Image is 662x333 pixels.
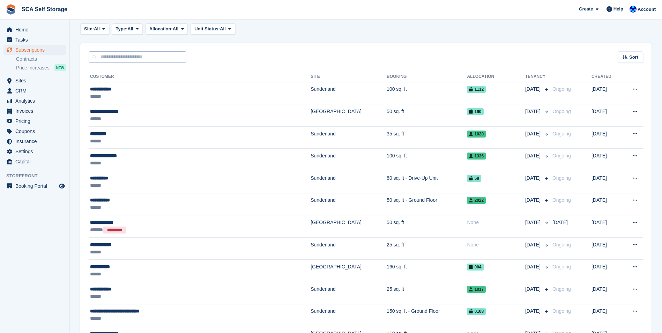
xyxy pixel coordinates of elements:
span: Type: [116,25,128,32]
span: [DATE] [525,108,542,115]
a: menu [3,86,66,96]
span: [DATE] [552,220,568,225]
div: NEW [54,64,66,71]
span: All [220,25,226,32]
span: 1020 [467,131,486,138]
span: Ongoing [552,264,571,269]
th: Tenancy [525,71,550,82]
span: Storefront [6,172,69,179]
a: SCA Self Storage [19,3,70,15]
span: All [127,25,133,32]
td: Sunderland [311,82,387,104]
span: [DATE] [525,175,542,182]
span: 2022 [467,197,486,204]
a: menu [3,126,66,136]
a: menu [3,76,66,86]
span: Pricing [15,116,57,126]
span: Ongoing [552,242,571,247]
th: Allocation [467,71,525,82]
span: [DATE] [525,152,542,160]
a: Price increases NEW [16,64,66,72]
span: All [94,25,100,32]
span: Ongoing [552,286,571,292]
span: Ongoing [552,175,571,181]
span: [DATE] [525,130,542,138]
span: 1336 [467,153,486,160]
a: menu [3,116,66,126]
td: 150 sq. ft - Ground Floor [387,304,467,326]
span: Subscriptions [15,45,57,55]
td: Sunderland [311,149,387,171]
span: Unit Status: [194,25,220,32]
td: Sunderland [311,282,387,304]
span: Sort [629,54,638,61]
td: Sunderland [311,126,387,149]
td: [GEOGRAPHIC_DATA] [311,104,387,127]
span: 0108 [467,308,486,315]
a: menu [3,157,66,166]
td: 160 sq. ft [387,260,467,282]
td: 25 sq. ft [387,237,467,260]
span: 190 [467,108,483,115]
td: 50 sq. ft - Ground Floor [387,193,467,215]
span: Ongoing [552,197,571,203]
td: Sunderland [311,237,387,260]
a: Contracts [16,56,66,62]
span: Ongoing [552,153,571,158]
span: [DATE] [525,219,542,226]
span: Tasks [15,35,57,45]
th: Customer [89,71,311,82]
td: [GEOGRAPHIC_DATA] [311,215,387,238]
div: None [467,219,525,226]
img: stora-icon-8386f47178a22dfd0bd8f6a31ec36ba5ce8667c1dd55bd0f319d3a0aa187defe.svg [6,4,16,15]
span: Coupons [15,126,57,136]
span: Allocation: [149,25,173,32]
a: menu [3,35,66,45]
span: Insurance [15,136,57,146]
td: 50 sq. ft [387,104,467,127]
span: Ongoing [552,308,571,314]
td: 100 sq. ft [387,149,467,171]
td: [DATE] [592,282,621,304]
a: menu [3,136,66,146]
span: Invoices [15,106,57,116]
span: [DATE] [525,308,542,315]
a: Preview store [58,182,66,190]
span: Site: [84,25,94,32]
th: Site [311,71,387,82]
td: Sunderland [311,304,387,326]
span: [DATE] [525,86,542,93]
td: [DATE] [592,82,621,104]
a: menu [3,181,66,191]
span: Analytics [15,96,57,106]
td: 25 sq. ft [387,282,467,304]
td: [DATE] [592,193,621,215]
img: Kelly Neesham [630,6,637,13]
span: [DATE] [525,286,542,293]
span: Create [579,6,593,13]
div: None [467,241,525,249]
span: Home [15,25,57,35]
span: All [173,25,179,32]
span: Ongoing [552,109,571,114]
span: Booking Portal [15,181,57,191]
a: menu [3,45,66,55]
span: [DATE] [525,241,542,249]
span: Help [613,6,623,13]
td: [DATE] [592,215,621,238]
td: [GEOGRAPHIC_DATA] [311,260,387,282]
td: 80 sq. ft - Drive-Up Unit [387,171,467,193]
span: Ongoing [552,131,571,136]
td: [DATE] [592,104,621,127]
span: 1017 [467,286,486,293]
span: 1112 [467,86,486,93]
span: Account [638,6,656,13]
span: Settings [15,147,57,156]
span: [DATE] [525,197,542,204]
button: Unit Status: All [191,23,235,35]
td: [DATE] [592,171,621,193]
td: [DATE] [592,237,621,260]
td: Sunderland [311,171,387,193]
td: 50 sq. ft [387,215,467,238]
button: Type: All [112,23,143,35]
